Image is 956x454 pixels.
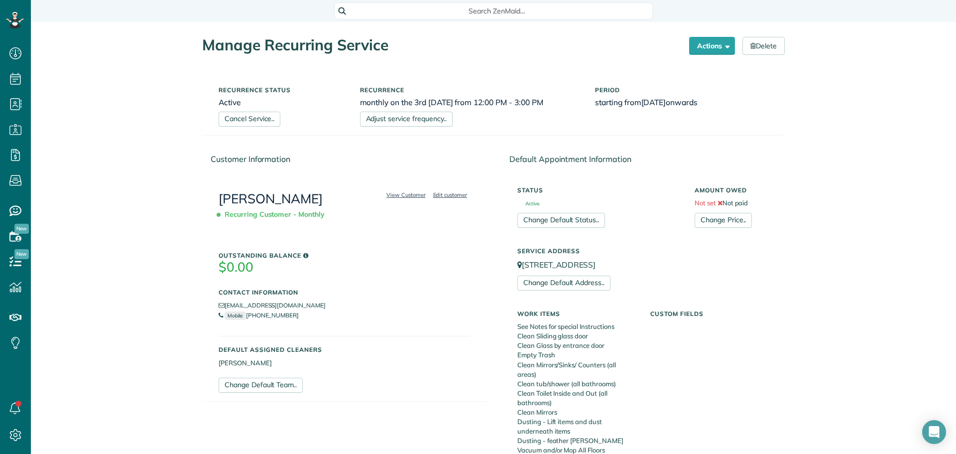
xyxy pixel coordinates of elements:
h5: Amount Owed [695,187,768,193]
h5: Default Assigned Cleaners [219,346,470,353]
h1: Manage Recurring Service [202,37,682,53]
h5: Period [595,87,768,93]
h6: monthly on the 3rd [DATE] from 12:00 PM - 3:00 PM [360,98,581,107]
li: Empty Trash [517,350,635,360]
button: Actions [689,37,735,55]
h5: Outstanding Balance [219,252,470,259]
h5: Contact Information [219,289,470,296]
h5: Service Address [517,248,768,254]
span: Active [517,201,539,206]
a: Delete [742,37,785,55]
li: Clean Mirrors [517,408,635,417]
li: [EMAIL_ADDRESS][DOMAIN_NAME] [219,301,470,310]
div: Open Intercom Messenger [922,420,946,444]
a: Change Price.. [695,213,752,228]
li: Dusting - feather [PERSON_NAME] [517,436,635,446]
h5: Custom Fields [650,310,768,317]
h5: Recurrence [360,87,581,93]
span: [DATE] [641,97,666,107]
a: Adjust service frequency.. [360,112,453,127]
span: Recurring Customer - Monthly [219,206,329,223]
div: Not paid [687,182,776,228]
span: Not set [695,199,716,207]
p: [STREET_ADDRESS] [517,259,768,271]
li: [PERSON_NAME] [219,358,470,368]
h5: Status [517,187,680,193]
small: Mobile [225,311,246,320]
span: New [14,249,29,259]
a: Change Default Team.. [219,378,303,393]
h5: Recurrence status [219,87,345,93]
a: Cancel Service.. [219,112,280,127]
li: See Notes for special Instructions [517,322,635,331]
a: Edit customer [430,190,471,199]
div: Customer Information [203,146,486,173]
li: Clean Toilet Inside and Out (all bathrooms) [517,389,635,408]
li: Clean Sliding glass door [517,331,635,341]
div: Default Appointment Information [501,146,784,173]
span: New [14,224,29,234]
a: [PERSON_NAME] [219,190,323,207]
a: Change Default Address.. [517,276,610,291]
li: Dusting - Lift items and dust underneath items [517,417,635,436]
a: View Customer [383,190,429,199]
h6: Active [219,98,345,107]
h5: Work Items [517,310,635,317]
a: Mobile[PHONE_NUMBER] [219,311,299,319]
li: Clean tub/shower (all bathrooms) [517,379,635,389]
h3: $0.00 [219,260,470,275]
a: Change Default Status.. [517,213,605,228]
li: Clean Mirrors/Sinks/ Counters (all areas) [517,360,635,379]
li: Clean Glass by entrance door [517,341,635,350]
h6: starting from onwards [595,98,768,107]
